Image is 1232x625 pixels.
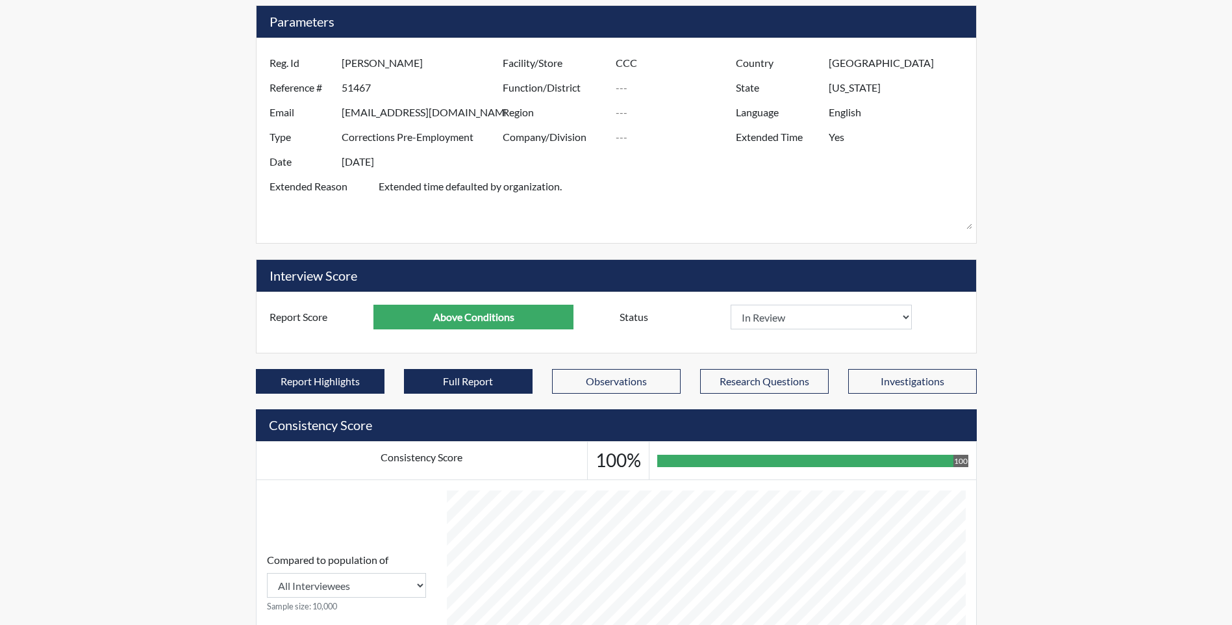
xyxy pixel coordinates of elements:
h5: Interview Score [257,260,976,292]
h3: 100% [596,450,641,472]
button: Investigations [848,369,977,394]
input: --- [616,75,739,100]
label: Extended Time [726,125,829,149]
input: --- [616,100,739,125]
div: 100 [953,455,968,467]
button: Observations [552,369,681,394]
input: --- [342,75,506,100]
div: Document a decision to hire or decline a candiate [610,305,973,329]
label: Company/Division [493,125,616,149]
input: --- [342,100,506,125]
h5: Consistency Score [256,409,977,441]
label: Date [260,149,342,174]
input: --- [829,100,972,125]
input: --- [829,125,972,149]
input: --- [829,75,972,100]
button: Full Report [404,369,533,394]
input: --- [342,149,506,174]
label: Function/District [493,75,616,100]
input: --- [373,305,573,329]
input: --- [616,125,739,149]
label: Language [726,100,829,125]
label: Extended Reason [260,174,379,230]
label: Reference # [260,75,342,100]
input: --- [616,51,739,75]
button: Research Questions [700,369,829,394]
label: Report Score [260,305,374,329]
button: Report Highlights [256,369,384,394]
td: Consistency Score [256,442,587,480]
label: Status [610,305,731,329]
input: --- [829,51,972,75]
label: Compared to population of [267,552,388,568]
label: Reg. Id [260,51,342,75]
label: Country [726,51,829,75]
h5: Parameters [257,6,976,38]
label: Region [493,100,616,125]
input: --- [342,51,506,75]
div: Consistency Score comparison among population [267,552,426,613]
small: Sample size: 10,000 [267,600,426,613]
input: --- [342,125,506,149]
label: Facility/Store [493,51,616,75]
label: State [726,75,829,100]
label: Email [260,100,342,125]
label: Type [260,125,342,149]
